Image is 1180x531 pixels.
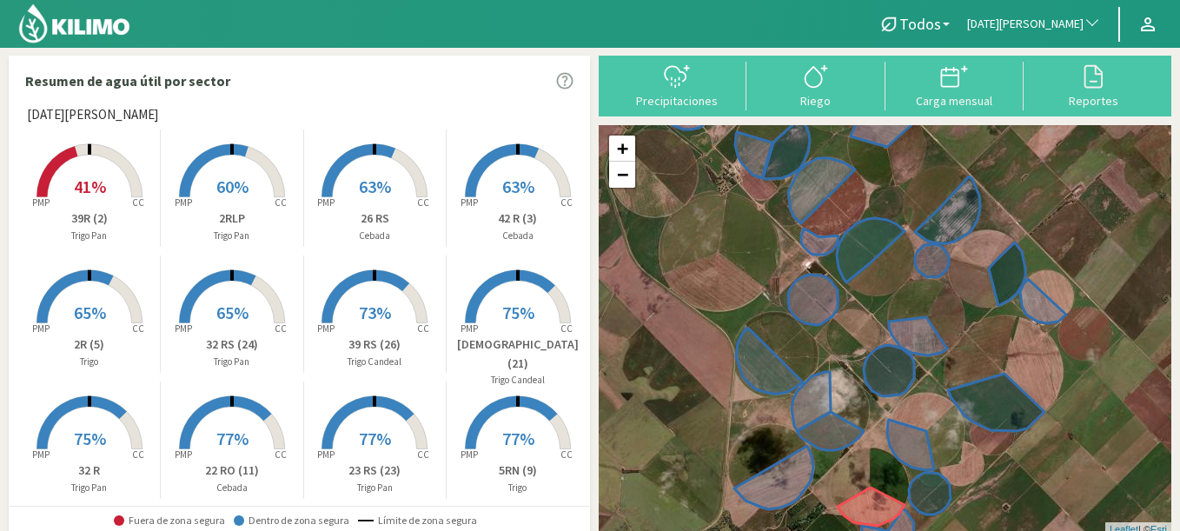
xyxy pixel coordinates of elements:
span: 77% [502,428,534,449]
tspan: PMP [461,448,478,461]
button: Reportes [1024,62,1163,108]
span: Límite de zona segura [358,514,477,527]
tspan: CC [275,196,287,209]
tspan: CC [417,448,429,461]
tspan: CC [560,322,573,335]
p: 39R (2) [18,209,160,228]
p: Trigo Pan [161,355,302,369]
p: Cebada [304,229,446,243]
p: 5RN (9) [447,461,589,480]
span: 60% [216,176,249,197]
button: Precipitaciones [607,62,746,108]
a: Zoom in [609,136,635,162]
span: 75% [502,302,534,323]
p: 2R (5) [18,335,160,354]
p: Trigo [447,481,589,495]
p: 42 R (3) [447,209,589,228]
p: Trigo [18,355,160,369]
tspan: CC [132,196,144,209]
tspan: CC [560,196,573,209]
tspan: PMP [175,322,192,335]
p: 23 RS (23) [304,461,446,480]
tspan: PMP [317,322,335,335]
span: 41% [74,176,106,197]
p: Trigo Pan [161,229,302,243]
div: Reportes [1029,95,1157,107]
button: Riego [746,62,885,108]
p: Resumen de agua útil por sector [25,70,230,91]
tspan: PMP [175,448,192,461]
p: Cebada [447,229,589,243]
span: 65% [74,302,106,323]
span: 63% [502,176,534,197]
span: Todos [899,15,941,33]
tspan: PMP [461,196,478,209]
img: Kilimo [17,3,131,44]
tspan: PMP [31,322,49,335]
a: Zoom out [609,162,635,188]
span: Dentro de zona segura [234,514,349,527]
span: [DATE][PERSON_NAME] [967,16,1084,33]
tspan: CC [417,322,429,335]
tspan: PMP [461,322,478,335]
p: 32 RS (24) [161,335,302,354]
button: [DATE][PERSON_NAME] [958,5,1110,43]
p: Cebada [161,481,302,495]
tspan: CC [560,448,573,461]
p: Trigo Pan [18,229,160,243]
tspan: CC [132,448,144,461]
p: 26 RS [304,209,446,228]
span: 77% [359,428,391,449]
tspan: PMP [317,196,335,209]
button: Carga mensual [885,62,1024,108]
tspan: PMP [317,448,335,461]
p: Trigo Candeal [304,355,446,369]
tspan: CC [417,196,429,209]
p: 32 R [18,461,160,480]
tspan: PMP [31,448,49,461]
tspan: CC [275,448,287,461]
tspan: PMP [175,196,192,209]
div: Precipitaciones [613,95,741,107]
p: Trigo Pan [304,481,446,495]
span: 77% [216,428,249,449]
p: 39 RS (26) [304,335,446,354]
p: 22 RO (11) [161,461,302,480]
tspan: CC [275,322,287,335]
p: Trigo Candeal [447,373,589,388]
p: 2RLP [161,209,302,228]
span: Fuera de zona segura [114,514,225,527]
tspan: PMP [31,196,49,209]
span: 75% [74,428,106,449]
tspan: CC [132,322,144,335]
p: Trigo Pan [18,481,160,495]
p: [DEMOGRAPHIC_DATA] (21) [447,335,589,373]
span: 73% [359,302,391,323]
span: [DATE][PERSON_NAME] [27,105,158,125]
div: Carga mensual [891,95,1019,107]
span: 63% [359,176,391,197]
span: 65% [216,302,249,323]
div: Riego [752,95,880,107]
